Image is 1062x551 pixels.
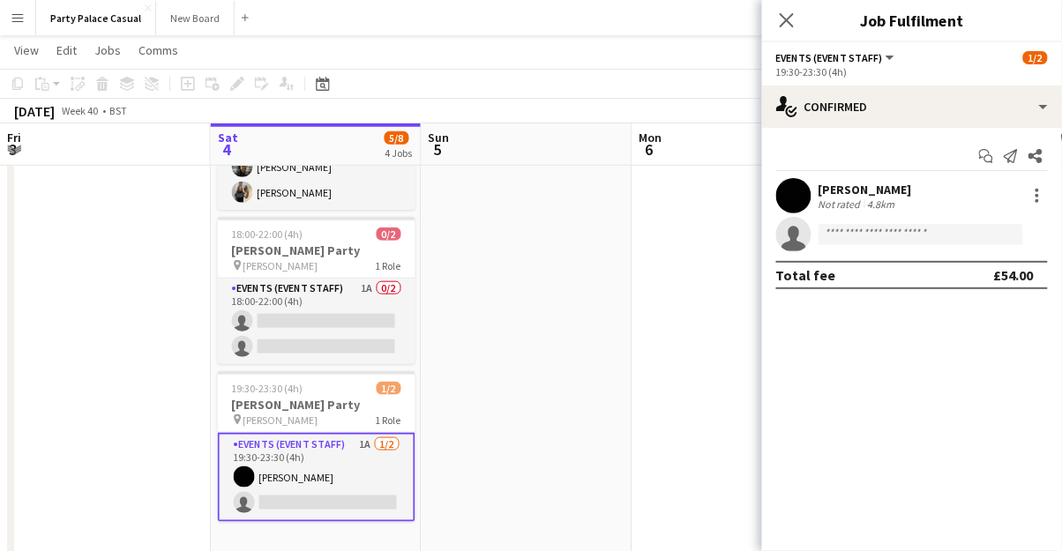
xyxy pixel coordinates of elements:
span: [PERSON_NAME] [243,259,318,272]
div: 4 Jobs [385,146,413,160]
span: 19:30-23:30 (4h) [232,382,303,395]
span: Edit [56,42,77,58]
a: View [7,39,46,62]
span: View [14,42,39,58]
app-card-role: Events (Event Staff)1A0/218:00-22:00 (4h) [218,279,415,364]
span: Sun [429,130,450,145]
button: Party Palace Casual [36,1,156,35]
app-card-role: Events (Event Staff)1A1/219:30-23:30 (4h)[PERSON_NAME] [218,433,415,522]
span: 1/2 [1023,51,1048,64]
span: 5/8 [385,131,409,145]
span: [PERSON_NAME] [243,413,318,427]
a: Edit [49,39,84,62]
span: 6 [637,139,662,160]
div: Confirmed [762,86,1062,128]
h3: Job Fulfilment [762,9,1062,32]
span: 5 [426,139,450,160]
a: Comms [131,39,185,62]
span: Sat [218,130,238,145]
div: BST [109,104,127,117]
span: Mon [639,130,662,145]
div: £54.00 [994,266,1034,284]
div: [PERSON_NAME] [819,182,912,197]
span: Events (Event Staff) [776,51,883,64]
span: Week 40 [58,104,102,117]
div: 4.8km [864,197,899,211]
app-job-card: 18:00-22:00 (4h)0/2[PERSON_NAME] Party [PERSON_NAME]1 RoleEvents (Event Staff)1A0/218:00-22:00 (4h) [218,217,415,364]
button: Events (Event Staff) [776,51,897,64]
button: New Board [156,1,235,35]
app-job-card: 19:30-23:30 (4h)1/2[PERSON_NAME] Party [PERSON_NAME]1 RoleEvents (Event Staff)1A1/219:30-23:30 (4... [218,371,415,522]
span: 1 Role [376,413,401,427]
div: 19:30-23:30 (4h) [776,65,1048,78]
span: 0/2 [377,227,401,241]
span: Comms [138,42,178,58]
a: Jobs [87,39,128,62]
span: Jobs [94,42,121,58]
span: 1/2 [377,382,401,395]
div: Not rated [819,197,864,211]
h3: [PERSON_NAME] Party [218,242,415,258]
span: Fri [7,130,21,145]
div: [DATE] [14,102,55,120]
span: 1 Role [376,259,401,272]
span: 4 [215,139,238,160]
h3: [PERSON_NAME] Party [218,397,415,413]
div: Total fee [776,266,836,284]
span: 3 [4,139,21,160]
span: 18:00-22:00 (4h) [232,227,303,241]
